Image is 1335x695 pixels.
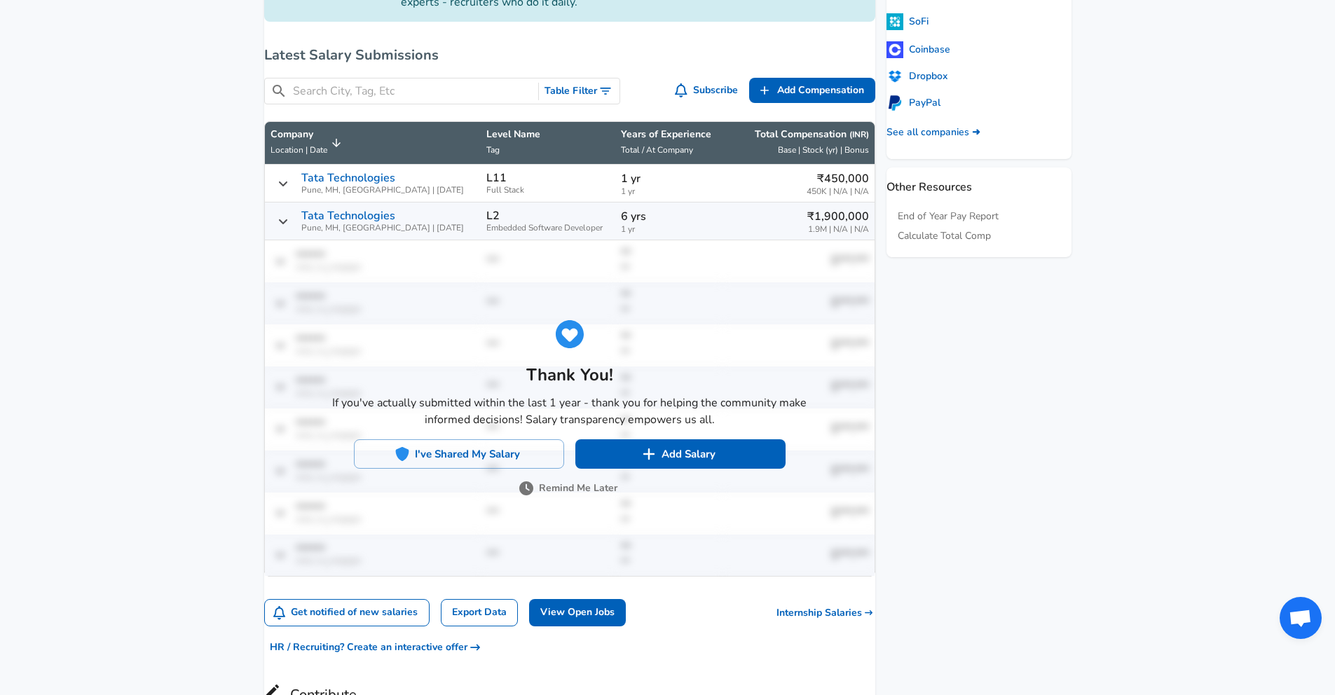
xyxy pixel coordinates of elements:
[486,186,610,195] span: Full Stack
[886,41,950,58] a: Coinbase
[271,128,327,142] p: Company
[777,82,864,99] span: Add Compensation
[271,144,327,156] span: Location | Date
[886,95,940,111] a: PayPal
[886,167,1072,195] p: Other Resources
[441,599,518,626] a: Export Data
[672,78,744,104] button: Subscribe
[776,606,875,620] a: Internship Salaries
[728,128,868,158] span: Total Compensation (INR) Base | Stock (yr) | Bonus
[486,172,507,184] p: L11
[265,600,430,626] button: Get notified of new salaries
[354,439,564,469] button: I've Shared My Salary
[886,95,903,111] img: h7ETQUw.png
[301,209,395,222] p: Tata Technologies
[519,481,533,495] img: svg+xml;base64,PHN2ZyB4bWxucz0iaHR0cDovL3d3dy53My5vcmcvMjAwMC9zdmciIGZpbGw9IiM3NTc1NzUiIHZpZXdCb3...
[749,78,875,104] a: Add Compensation
[331,394,808,428] p: If you've actually submitted within the last 1 year - thank you for helping the community make in...
[522,480,617,497] button: Remind Me Later
[807,170,869,187] p: ₹450,000
[755,128,869,142] p: Total Compensation
[621,144,693,156] span: Total / At Company
[486,223,610,233] span: Embedded Software Developer
[486,144,500,156] span: Tag
[807,187,869,196] span: 450K | N/A | N/A
[886,69,947,83] a: Dropbox
[395,447,409,461] img: svg+xml;base64,PHN2ZyB4bWxucz0iaHR0cDovL3d3dy53My5vcmcvMjAwMC9zdmciIGZpbGw9IiMyNjhERUMiIHZpZXdCb3...
[264,44,875,67] h6: Latest Salary Submissions
[807,208,869,225] p: ₹1,900,000
[642,447,656,461] img: svg+xml;base64,PHN2ZyB4bWxucz0iaHR0cDovL3d3dy53My5vcmcvMjAwMC9zdmciIGZpbGw9IiNmZmZmZmYiIHZpZXdCb3...
[849,129,869,141] button: (INR)
[301,186,464,195] span: Pune, MH, [GEOGRAPHIC_DATA] | [DATE]
[271,128,345,158] span: CompanyLocation | Date
[886,125,980,139] a: See all companies ➜
[270,639,480,656] span: HR / Recruiting? Create an interactive offer
[778,144,869,156] span: Base | Stock (yr) | Bonus
[301,172,395,184] p: Tata Technologies
[807,225,869,234] span: 1.9M | N/A | N/A
[293,83,533,100] input: Search City, Tag, Etc
[886,13,903,30] img: 1oE3LOb.png
[886,13,929,30] a: SoFi
[621,128,717,142] p: Years of Experience
[886,70,903,83] img: sfdmdbA.png
[621,208,717,225] p: 6 yrs
[264,635,486,661] button: HR / Recruiting? Create an interactive offer
[621,170,717,187] p: 1 yr
[898,209,999,223] a: End of Year Pay Report
[331,364,808,386] h5: Thank You!
[529,599,626,626] a: View Open Jobs
[1280,597,1322,639] div: Open chat
[886,41,903,58] img: ML8IW8Q.png
[575,439,786,469] button: Add Salary
[539,78,619,104] button: Toggle Search Filters
[301,223,464,233] span: Pune, MH, [GEOGRAPHIC_DATA] | [DATE]
[486,209,500,222] p: L2
[264,121,875,577] table: Salary Submissions
[486,128,610,142] p: Level Name
[556,320,584,348] img: svg+xml;base64,PHN2ZyB4bWxucz0iaHR0cDovL3d3dy53My5vcmcvMjAwMC9zdmciIGZpbGw9IiMyNjhERUMiIHZpZXdCb3...
[621,225,717,234] span: 1 yr
[898,229,991,243] a: Calculate Total Comp
[621,187,717,196] span: 1 yr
